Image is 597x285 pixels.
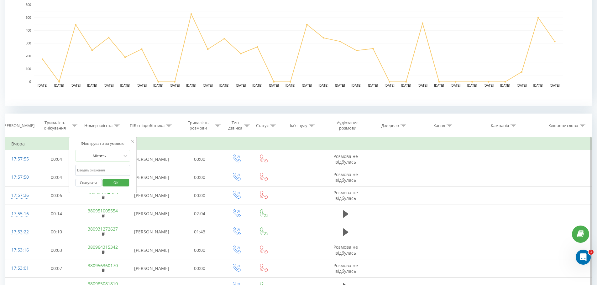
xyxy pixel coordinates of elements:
td: [PERSON_NAME] [126,259,177,277]
div: Фільтрувати за умовою [75,140,130,147]
span: Розмова не відбулась [333,171,358,183]
text: [DATE] [385,84,395,87]
td: 00:04 [34,168,79,186]
td: 00:00 [177,150,223,168]
td: Вчора [5,138,592,150]
div: Ключове слово [548,123,578,128]
td: [PERSON_NAME] [126,186,177,205]
text: 300 [26,42,31,45]
td: 01:43 [177,223,223,241]
td: 00:00 [177,168,223,186]
a: 380951005554 [88,208,118,214]
div: Джерело [381,123,399,128]
a: 380505504583 [88,190,118,196]
text: [DATE] [269,84,279,87]
text: [DATE] [285,84,296,87]
button: Скасувати [75,179,102,187]
text: 600 [26,3,31,7]
text: 400 [26,29,31,32]
td: 00:00 [177,186,223,205]
td: 00:10 [34,223,79,241]
td: 00:00 [177,241,223,259]
text: [DATE] [170,84,180,87]
td: 00:00 [177,259,223,277]
text: 200 [26,54,31,58]
span: Розмова не відбулась [333,262,358,274]
td: 00:14 [34,205,79,223]
text: [DATE] [38,84,48,87]
text: [DATE] [451,84,461,87]
text: [DATE] [153,84,163,87]
a: 380956360170 [88,262,118,268]
div: 17:57:50 [11,171,28,183]
div: Тривалість розмови [183,120,214,131]
text: [DATE] [120,84,130,87]
text: [DATE] [368,84,378,87]
td: 00:07 [34,259,79,277]
input: Введіть значення [75,165,130,176]
iframe: Intercom live chat [576,250,591,265]
span: Розмова не відбулась [333,190,358,201]
text: [DATE] [137,84,147,87]
div: Канал [433,123,445,128]
div: Аудіозапис розмови [329,120,366,131]
text: [DATE] [236,84,246,87]
div: Статус [256,123,269,128]
text: [DATE] [302,84,312,87]
button: OK [103,179,129,187]
text: 500 [26,16,31,19]
td: [PERSON_NAME] [126,205,177,223]
div: 17:53:16 [11,244,28,256]
text: [DATE] [219,84,229,87]
text: [DATE] [203,84,213,87]
div: Ім'я пулу [290,123,307,128]
text: [DATE] [87,84,97,87]
text: [DATE] [500,84,510,87]
text: [DATE] [434,84,444,87]
td: [PERSON_NAME] [126,168,177,186]
div: 17:53:01 [11,262,28,274]
text: [DATE] [401,84,411,87]
td: 00:03 [34,241,79,259]
div: ПІБ співробітника [130,123,165,128]
div: [PERSON_NAME] [3,123,34,128]
text: [DATE] [550,84,560,87]
text: 100 [26,67,31,71]
span: Розмова не відбулась [333,153,358,165]
div: Номер клієнта [84,123,113,128]
a: 380964315342 [88,244,118,250]
text: [DATE] [352,84,362,87]
div: Кампанія [491,123,509,128]
td: 00:06 [34,186,79,205]
span: OK [107,178,125,187]
text: [DATE] [186,84,196,87]
td: 00:04 [34,150,79,168]
div: 17:57:55 [11,153,28,165]
div: 17:55:16 [11,208,28,220]
div: Тип дзвінка [228,120,243,131]
text: [DATE] [54,84,64,87]
text: [DATE] [335,84,345,87]
text: [DATE] [104,84,114,87]
span: Розмова не відбулась [333,244,358,256]
text: [DATE] [467,84,477,87]
a: 380931272627 [88,226,118,232]
text: [DATE] [71,84,81,87]
div: Тривалість очікування [39,120,71,131]
text: [DATE] [533,84,543,87]
td: [PERSON_NAME] [126,150,177,168]
div: 17:57:36 [11,189,28,201]
td: [PERSON_NAME] [126,223,177,241]
td: 02:04 [177,205,223,223]
text: [DATE] [517,84,527,87]
td: [PERSON_NAME] [126,241,177,259]
text: [DATE] [318,84,328,87]
text: [DATE] [252,84,262,87]
span: 1 [589,250,594,255]
div: 17:53:22 [11,226,28,238]
text: [DATE] [418,84,428,87]
text: [DATE] [484,84,494,87]
text: 0 [29,80,31,84]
